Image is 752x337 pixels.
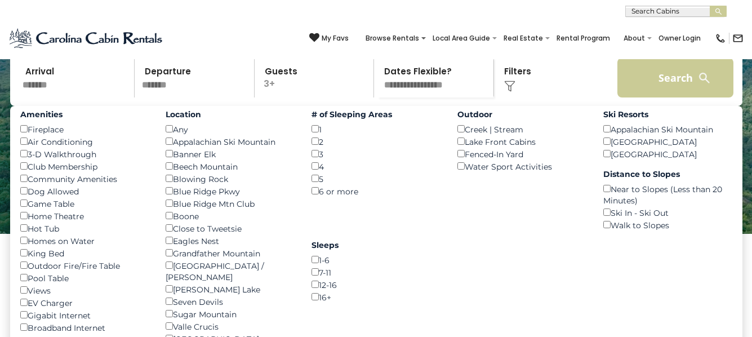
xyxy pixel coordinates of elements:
[653,30,706,46] a: Owner Login
[603,168,732,180] label: Distance to Slopes
[20,259,149,272] div: Outdoor Fire/Fire Table
[20,172,149,185] div: Community Amenities
[20,160,149,172] div: Club Membership
[166,234,295,247] div: Eagles Nest
[312,240,440,251] label: Sleeps
[617,58,734,97] button: Search
[427,30,496,46] a: Local Area Guide
[312,254,440,266] div: 1-6
[20,210,149,222] div: Home Theatre
[166,123,295,135] div: Any
[8,262,744,301] h3: Select Your Destination
[312,123,440,135] div: 1
[312,135,440,148] div: 2
[322,33,349,43] span: My Favs
[20,197,149,210] div: Game Table
[618,30,651,46] a: About
[312,278,440,291] div: 12-16
[20,123,149,135] div: Fireplace
[166,320,295,332] div: Valle Crucis
[312,148,440,160] div: 3
[166,259,295,283] div: [GEOGRAPHIC_DATA] / [PERSON_NAME]
[603,148,732,160] div: [GEOGRAPHIC_DATA]
[20,284,149,296] div: Views
[715,33,726,44] img: phone-regular-black.png
[166,148,295,160] div: Banner Elk
[166,135,295,148] div: Appalachian Ski Mountain
[457,135,586,148] div: Lake Front Cabins
[20,135,149,148] div: Air Conditioning
[20,309,149,321] div: Gigabit Internet
[603,183,732,206] div: Near to Slopes (Less than 20 Minutes)
[603,109,732,120] label: Ski Resorts
[732,33,744,44] img: mail-regular-black.png
[603,206,732,219] div: Ski In - Ski Out
[312,109,440,120] label: # of Sleeping Areas
[312,266,440,278] div: 7-11
[457,148,586,160] div: Fenced-In Yard
[20,272,149,284] div: Pool Table
[697,71,711,85] img: search-regular-white.png
[312,291,440,303] div: 16+
[457,123,586,135] div: Creek | Stream
[504,81,515,92] img: filter--v1.png
[166,283,295,295] div: [PERSON_NAME] Lake
[312,160,440,172] div: 4
[20,321,149,334] div: Broadband Internet
[166,295,295,308] div: Seven Devils
[166,247,295,259] div: Grandfather Mountain
[603,219,732,231] div: Walk to Slopes
[166,172,295,185] div: Blowing Rock
[20,185,149,197] div: Dog Allowed
[603,123,732,135] div: Appalachian Ski Mountain
[166,160,295,172] div: Beech Mountain
[603,135,732,148] div: [GEOGRAPHIC_DATA]
[166,308,295,320] div: Sugar Mountain
[360,30,425,46] a: Browse Rentals
[312,172,440,185] div: 5
[20,234,149,247] div: Homes on Water
[20,247,149,259] div: King Bed
[312,185,440,197] div: 6 or more
[166,222,295,234] div: Close to Tweetsie
[166,109,295,120] label: Location
[8,27,164,50] img: Blue-2.png
[166,185,295,197] div: Blue Ridge Pkwy
[166,210,295,222] div: Boone
[20,109,149,120] label: Amenities
[457,160,586,172] div: Water Sport Activities
[457,109,586,120] label: Outdoor
[20,148,149,160] div: 3-D Walkthrough
[166,197,295,210] div: Blue Ridge Mtn Club
[309,33,349,44] a: My Favs
[498,30,549,46] a: Real Estate
[20,296,149,309] div: EV Charger
[551,30,616,46] a: Rental Program
[258,58,374,97] p: 3+
[20,222,149,234] div: Hot Tub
